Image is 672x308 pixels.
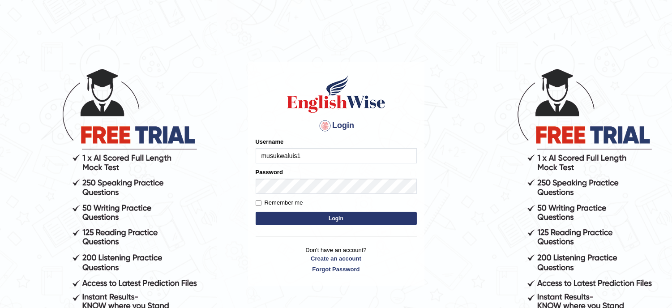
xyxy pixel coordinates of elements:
[256,137,284,146] label: Username
[256,254,417,263] a: Create an account
[256,198,303,207] label: Remember me
[285,74,387,114] img: Logo of English Wise sign in for intelligent practice with AI
[256,212,417,225] button: Login
[256,168,283,176] label: Password
[256,265,417,274] a: Forgot Password
[256,246,417,274] p: Don't have an account?
[256,200,261,206] input: Remember me
[256,119,417,133] h4: Login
